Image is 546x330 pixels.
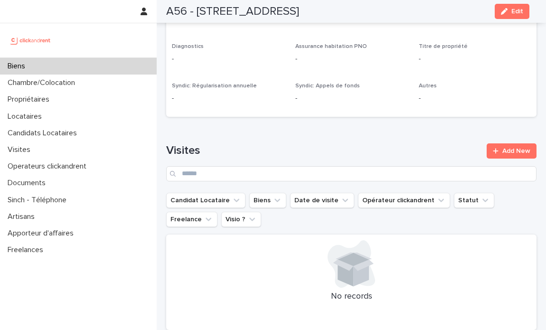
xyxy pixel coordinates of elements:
[511,8,523,15] span: Edit
[4,78,83,87] p: Chambre/Colocation
[419,94,531,104] p: -
[221,212,261,227] button: Visio ?
[4,179,53,188] p: Documents
[295,83,360,89] span: Syndic: Appels de fonds
[419,54,531,64] p: -
[4,112,49,121] p: Locataires
[172,54,284,64] p: -
[358,193,450,208] button: Opérateur clickandrent
[166,144,481,158] h1: Visites
[419,83,437,89] span: Autres
[419,44,468,49] span: Titre de propriété
[172,94,284,104] p: -
[172,83,257,89] span: Syndic: Régularisation annuelle
[487,143,537,159] a: Add New
[4,162,94,171] p: Operateurs clickandrent
[166,212,217,227] button: Freelance
[166,5,299,19] h2: A56 - [STREET_ADDRESS]
[4,229,81,238] p: Apporteur d'affaires
[249,193,286,208] button: Biens
[4,245,51,255] p: Freelances
[295,94,407,104] p: -
[8,31,54,50] img: UCB0brd3T0yccxBKYDjQ
[4,196,74,205] p: Sinch - Téléphone
[172,44,204,49] span: Diagnostics
[454,193,494,208] button: Statut
[166,166,537,181] input: Search
[166,193,245,208] button: Candidat Locataire
[502,148,530,154] span: Add New
[4,62,33,71] p: Biens
[495,4,529,19] button: Edit
[4,95,57,104] p: Propriétaires
[290,193,354,208] button: Date de visite
[4,145,38,154] p: Visites
[4,129,85,138] p: Candidats Locataires
[295,44,367,49] span: Assurance habitation PNO
[172,292,531,302] p: No records
[295,54,407,64] p: -
[4,212,42,221] p: Artisans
